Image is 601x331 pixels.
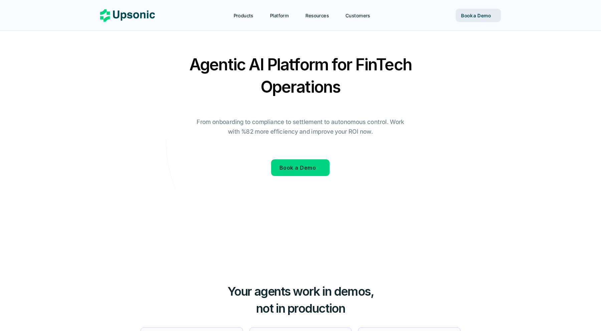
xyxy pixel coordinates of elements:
p: Resources [306,12,329,19]
p: Book a Demo [279,163,316,173]
a: Products [230,9,264,21]
span: not in production [256,301,345,316]
p: From onboarding to compliance to settlement to autonomous control. Work with %82 more efficiency ... [192,117,409,137]
a: Book a Demo [456,9,501,22]
a: Book a Demo [271,159,330,176]
h2: Agentic AI Platform for FinTech Operations [184,53,417,98]
p: Products [234,12,253,19]
p: Book a Demo [461,12,491,19]
span: Your agents work in demos, [227,284,374,299]
p: Platform [270,12,289,19]
p: Customers [346,12,370,19]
